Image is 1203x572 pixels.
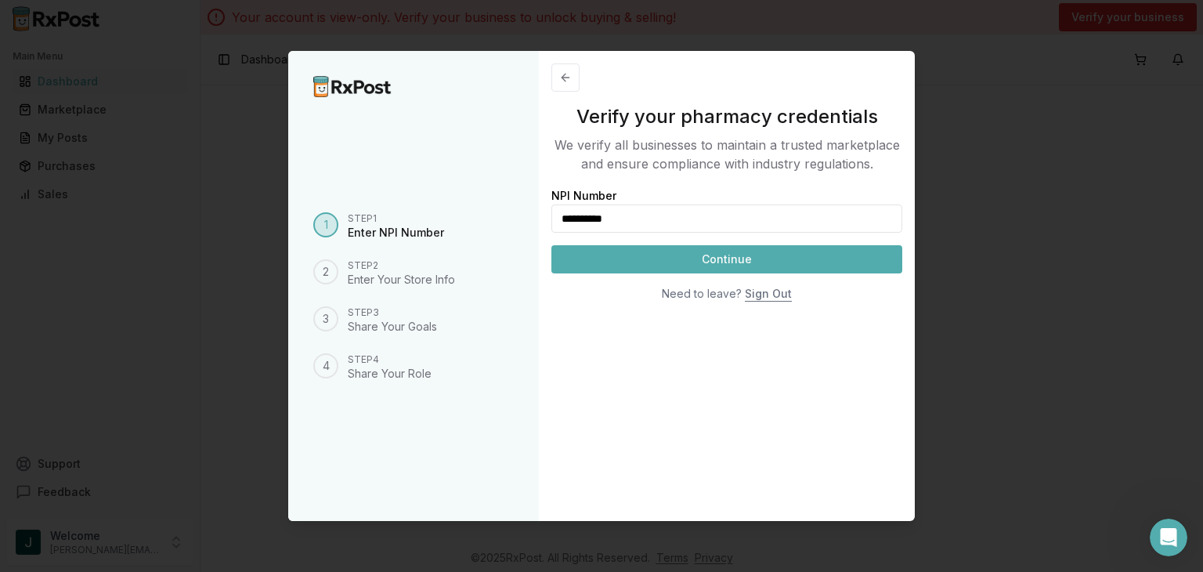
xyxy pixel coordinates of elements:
[183,25,215,56] img: Profile image for Manuel
[213,25,244,56] img: Profile image for Bobbie
[551,104,902,129] h3: Verify your pharmacy credentials
[662,286,742,302] div: Need to leave?
[31,138,282,165] p: How can we help?
[31,30,121,55] img: logo
[32,362,281,393] button: View status page
[313,76,392,97] img: RxPost Logo
[32,339,281,356] div: All services are online
[745,280,792,308] button: Sign Out
[551,245,902,273] button: Continue
[32,197,262,214] div: Send us a message
[1150,519,1187,556] iframe: Intercom live chat
[348,319,437,335] div: Share Your Goals
[32,250,127,266] span: Search for help
[348,272,455,288] div: Enter Your Store Info
[130,467,184,478] span: Messages
[248,467,273,478] span: Help
[348,353,432,366] div: Step 4
[323,264,329,280] span: 2
[34,467,70,478] span: Home
[104,428,208,491] button: Messages
[23,242,291,273] button: Search for help
[269,25,298,53] div: Close
[209,428,313,491] button: Help
[348,306,437,319] div: Step 3
[348,212,444,225] div: Step 1
[551,189,616,202] label: NPI Number
[348,366,432,382] div: Share Your Role
[551,136,902,173] p: We verify all businesses to maintain a trusted marketplace and ensure compliance with industry re...
[323,311,329,327] span: 3
[348,225,444,241] div: Enter NPI Number
[323,358,330,374] span: 4
[324,217,328,233] span: 1
[16,184,298,227] div: Send us a message
[31,111,282,138] p: Hi [PERSON_NAME]
[348,259,455,272] div: Step 2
